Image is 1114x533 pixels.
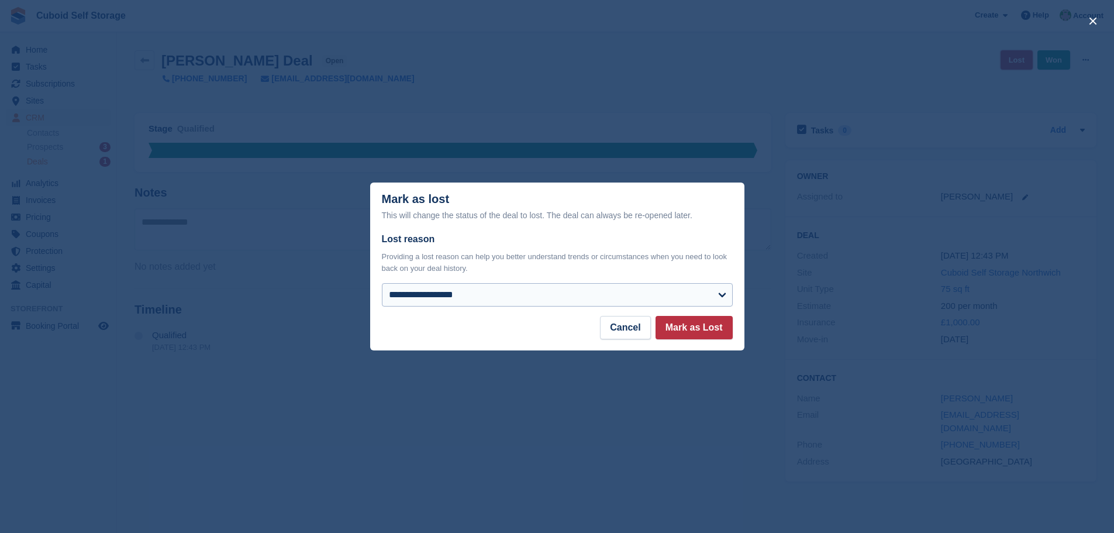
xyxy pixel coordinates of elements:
button: Mark as Lost [656,316,733,339]
button: close [1084,12,1102,30]
div: Mark as lost [382,192,733,222]
label: Lost reason [382,232,733,246]
p: Providing a lost reason can help you better understand trends or circumstances when you need to l... [382,251,733,274]
div: This will change the status of the deal to lost. The deal can always be re-opened later. [382,208,733,222]
button: Cancel [600,316,650,339]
